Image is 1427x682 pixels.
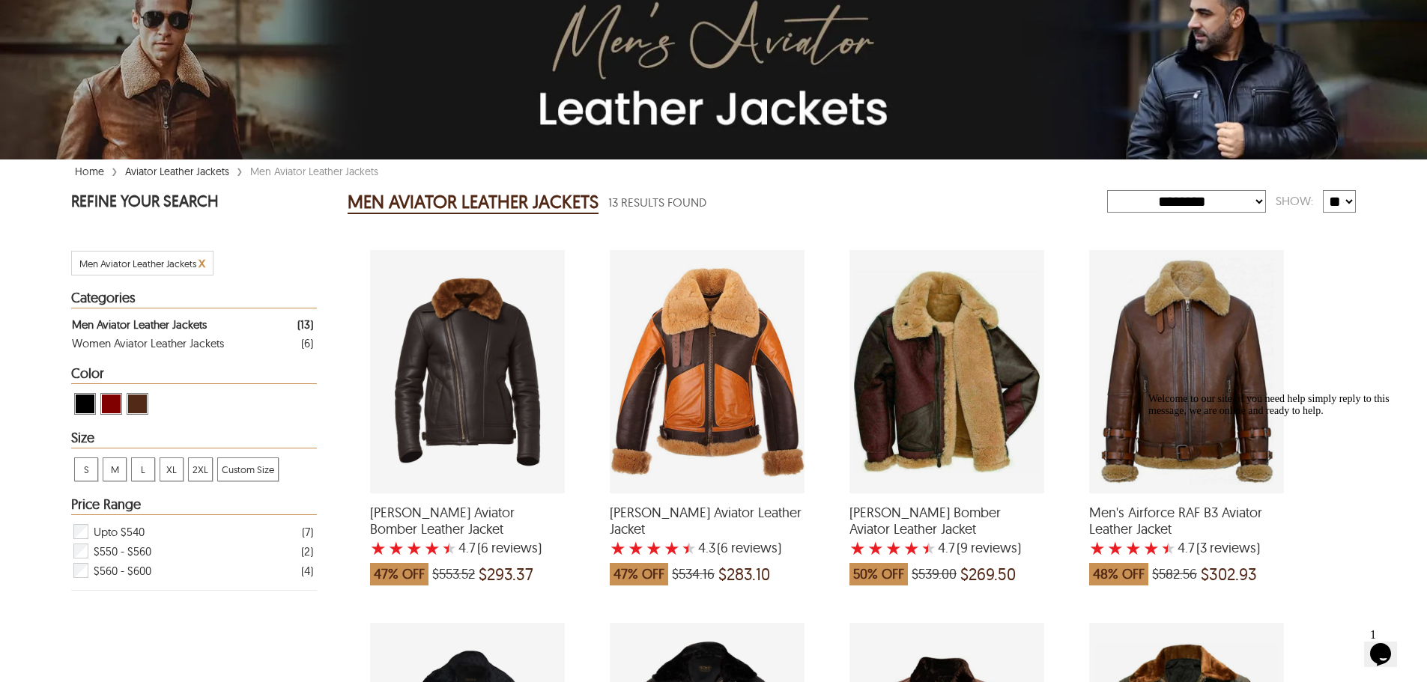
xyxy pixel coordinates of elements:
a: Eric Aviator Bomber Leather Jacket with a 4.666666666666666 Star Rating 6 Product Review which wa... [370,484,565,593]
div: View 2XL Men Aviator Leather Jackets [188,457,213,481]
div: Women Aviator Leather Jackets [72,334,224,353]
span: x [199,254,205,271]
a: Men's Airforce RAF B3 Aviator Leather Jacket with a 4.666666666666667 Star Rating 3 Product Revie... [1089,484,1284,593]
a: Cancel Filter [199,258,205,270]
label: 1 rating [370,541,387,555]
span: 13 Results Found [608,193,706,212]
div: ( 7 ) [302,523,313,541]
div: ( 13 ) [297,315,313,334]
span: reviews [488,541,538,555]
label: 2 rating [628,541,644,555]
span: 47% OFF [370,563,428,585]
div: ( 6 ) [301,334,313,353]
span: Eric Aviator Bomber Leather Jacket [370,505,565,537]
label: 4 rating [903,541,920,555]
a: Filter Men Aviator Leather Jackets [72,315,313,334]
label: 5 rating [442,541,457,555]
label: 2 rating [867,541,884,555]
a: Gary Aviator Leather Jacket with a 4.333333333333334 Star Rating 6 Product Review which was at a ... [610,484,805,593]
span: Men's Airforce RAF B3 Aviator Leather Jacket [1089,505,1284,537]
div: Filter $560 - $600 Men Aviator Leather Jackets [72,561,313,580]
label: 1 rating [849,541,866,555]
label: 2 rating [388,541,405,555]
div: View M Men Aviator Leather Jackets [103,457,127,481]
span: $560 - $600 [94,561,151,580]
a: George Bomber Aviator Leather Jacket with a 4.666666666666667 Star Rating 9 Product Review which ... [849,484,1044,593]
div: Men Aviator Leather Jackets [246,164,382,179]
span: L [132,458,154,481]
span: 47% OFF [610,563,668,585]
span: M [103,458,126,481]
label: 2 rating [1107,541,1124,555]
div: View Custom Size Men Aviator Leather Jackets [217,457,279,481]
span: Custom Size [218,458,278,481]
div: Filter Upto $540 Men Aviator Leather Jackets [72,522,313,541]
label: 5 rating [682,541,697,555]
span: $283.10 [718,567,770,582]
span: (6 [477,541,488,555]
div: Heading Filter Men Aviator Leather Jackets by Price Range [71,497,317,515]
div: Welcome to our site, if you need help simply reply to this message, we are online and ready to help. [6,6,276,30]
span: Welcome to our site, if you need help simply reply to this message, we are online and ready to help. [6,6,247,29]
span: ) [717,541,781,555]
span: S [75,458,97,481]
span: › [112,157,118,183]
label: 4 rating [424,541,440,555]
iframe: chat widget [1364,622,1412,667]
span: (6 [717,541,728,555]
div: ( 2 ) [301,542,313,561]
span: $539.00 [912,567,957,582]
label: 4.3 [698,541,715,555]
span: XL [160,458,183,481]
span: (9 [957,541,968,555]
div: ( 4 ) [301,561,313,580]
span: 50% OFF [849,563,908,585]
div: Men Aviator Leather Jackets 13 Results Found [348,187,1107,217]
a: Aviator Leather Jackets [121,165,233,178]
p: REFINE YOUR SEARCH [71,190,317,215]
label: 3 rating [1125,541,1142,555]
a: Filter Women Aviator Leather Jackets [72,334,313,353]
div: View Brown ( Brand Color ) Men Aviator Leather Jackets [127,393,148,415]
span: George Bomber Aviator Leather Jacket [849,505,1044,537]
label: 1 rating [610,541,626,555]
span: $534.16 [672,567,715,582]
label: 4 rating [664,541,680,555]
span: $269.50 [960,567,1016,582]
span: Upto $540 [94,522,145,541]
div: View Maroon Men Aviator Leather Jackets [100,393,122,415]
span: $553.52 [432,567,475,582]
span: ) [957,541,1021,555]
span: Filter Men Aviator Leather Jackets [79,258,196,270]
label: 3 rating [406,541,422,555]
iframe: chat widget [1142,387,1412,615]
div: Filter $550 - $560 Men Aviator Leather Jackets [72,541,313,561]
div: Show: [1266,188,1323,214]
span: reviews [968,541,1017,555]
span: › [237,157,243,183]
label: 3 rating [885,541,902,555]
span: 2XL [189,458,212,481]
span: Gary Aviator Leather Jacket [610,505,805,537]
a: Home [71,165,108,178]
span: $293.37 [479,567,533,582]
div: View Black Men Aviator Leather Jackets [74,393,96,415]
label: 4.7 [458,541,476,555]
label: 5 rating [921,541,936,555]
span: 48% OFF [1089,563,1148,585]
div: Heading Filter Men Aviator Leather Jackets by Categories [71,290,317,308]
span: $550 - $560 [94,541,151,561]
div: Heading Filter Men Aviator Leather Jackets by Size [71,430,317,448]
span: reviews [728,541,778,555]
label: 1 rating [1089,541,1106,555]
div: View S Men Aviator Leather Jackets [74,457,98,481]
span: ) [477,541,542,555]
label: 3 rating [646,541,662,555]
h2: MEN AVIATOR LEATHER JACKETS [348,190,599,214]
div: Men Aviator Leather Jackets [72,315,207,334]
div: View L Men Aviator Leather Jackets [131,457,155,481]
label: 4.7 [938,541,955,555]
